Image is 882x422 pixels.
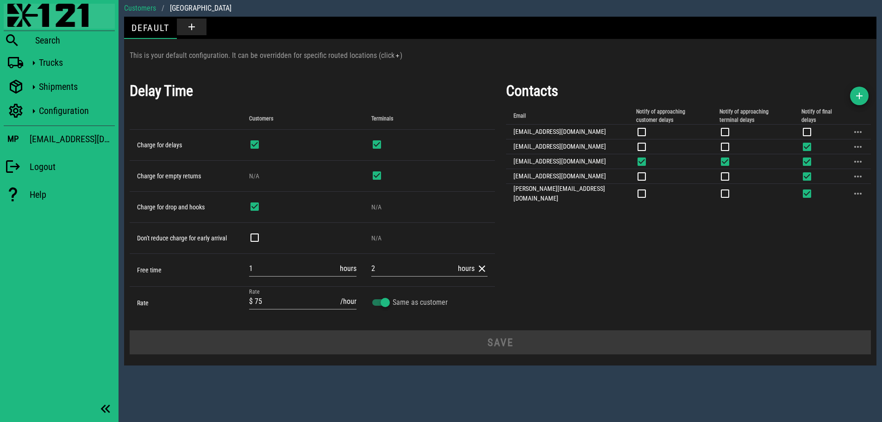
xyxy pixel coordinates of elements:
[7,134,19,144] h3: MP
[130,80,495,102] h1: Delay Time
[506,80,871,102] h1: Contacts
[130,50,871,61] p: This is your default configuration. It can be overridden for specific routed locations (click )
[39,57,111,68] div: Trucks
[39,105,111,116] div: Configuration
[30,161,115,172] div: Logout
[364,107,494,130] th: Terminals
[364,192,494,223] td: N/A
[30,132,115,146] div: [EMAIL_ADDRESS][DOMAIN_NAME]
[130,287,242,319] td: Rate
[7,4,88,27] img: 87f0f0e.png
[130,223,242,254] td: Don't reduce charge for early arrival
[506,107,629,125] th: Email
[393,298,487,307] label: Same as customer
[242,161,364,192] td: N/A
[30,189,115,200] div: Help
[130,161,242,192] td: Charge for empty returns
[35,35,115,46] div: Search
[4,4,115,29] a: Blackfly
[712,107,794,125] th: Notify of approaching terminal delays
[629,107,712,125] th: Notify of approaching customer delays
[506,169,629,184] td: [EMAIL_ADDRESS][DOMAIN_NAME]
[338,263,357,274] div: hours
[130,254,242,287] td: Free time
[124,17,177,39] div: Default
[4,182,115,208] a: Help
[242,107,364,130] th: Customers
[794,107,845,125] th: Notify of final delays
[39,81,111,92] div: Shipments
[456,263,475,274] div: hours
[170,3,231,14] div: [GEOGRAPHIC_DATA]
[506,125,629,139] td: [EMAIL_ADDRESS][DOMAIN_NAME]
[124,3,156,14] a: Customers
[156,3,170,14] li: /
[249,296,255,307] div: $
[364,223,494,254] td: N/A
[130,192,242,223] td: Charge for drop and hooks
[506,154,629,169] td: [EMAIL_ADDRESS][DOMAIN_NAME]
[506,184,629,203] td: [PERSON_NAME][EMAIL_ADDRESS][DOMAIN_NAME]
[130,130,242,161] td: Charge for delays
[476,263,488,274] button: clear icon
[338,296,357,307] div: /hour
[506,139,629,154] td: [EMAIL_ADDRESS][DOMAIN_NAME]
